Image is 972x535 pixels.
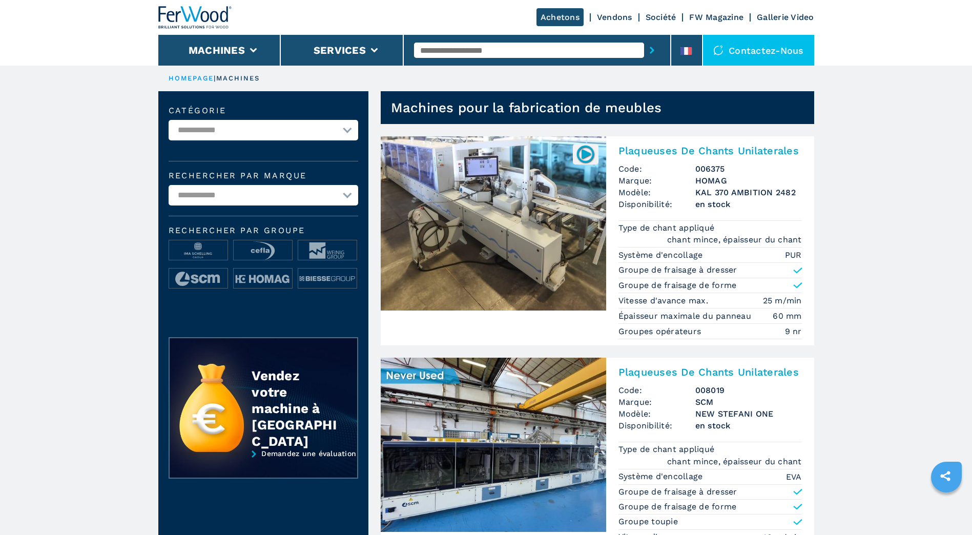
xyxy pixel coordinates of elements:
em: chant mince, épaisseur du chant [667,234,802,245]
label: Rechercher par marque [169,172,358,180]
img: image [234,240,292,261]
span: Marque: [618,175,695,187]
em: PUR [785,249,802,261]
em: chant mince, épaisseur du chant [667,456,802,467]
img: Plaqueuses De Chants Unilaterales HOMAG KAL 370 AMBITION 2482 [381,136,606,311]
a: Vendons [597,12,632,22]
a: HOMEPAGE [169,74,214,82]
span: Disponibilité: [618,420,695,431]
p: Groupe de fraisage de forme [618,501,737,512]
img: image [298,240,357,261]
h3: NEW STEFANI ONE [695,408,802,420]
span: en stock [695,420,802,431]
p: machines [216,74,260,83]
em: 60 mm [773,310,801,322]
em: 9 nr [785,325,802,337]
img: Ferwood [158,6,232,29]
img: image [234,269,292,289]
button: Machines [189,44,245,56]
img: image [298,269,357,289]
h3: 006375 [695,163,802,175]
iframe: Chat [928,489,964,527]
p: Système d'encollage [618,250,706,261]
a: FW Magazine [689,12,743,22]
h2: Plaqueuses De Chants Unilaterales [618,366,802,378]
span: Rechercher par groupe [169,227,358,235]
img: Contactez-nous [713,45,723,55]
a: Achetons [536,8,584,26]
p: Type de chant appliqué [618,222,717,234]
p: Système d'encollage [618,471,706,482]
div: Contactez-nous [703,35,814,66]
img: image [169,240,228,261]
span: Modèle: [618,408,695,420]
em: EVA [786,471,802,483]
p: Groupe de fraisage à dresser [618,486,737,498]
span: Modèle: [618,187,695,198]
p: Groupes opérateurs [618,326,704,337]
p: Épaisseur maximale du panneau [618,311,754,322]
h3: HOMAG [695,175,802,187]
em: 25 m/min [763,295,802,306]
button: submit-button [644,38,660,62]
button: Services [314,44,366,56]
h3: 008019 [695,384,802,396]
h2: Plaqueuses De Chants Unilaterales [618,145,802,157]
a: Société [646,12,676,22]
p: Groupe toupie [618,516,678,527]
span: Disponibilité: [618,198,695,210]
img: 006375 [575,144,595,164]
span: Marque: [618,396,695,408]
span: Code: [618,163,695,175]
p: Groupe de fraisage à dresser [618,264,737,276]
a: sharethis [933,463,958,489]
img: image [169,269,228,289]
a: Gallerie Video [757,12,814,22]
a: Demandez une évaluation [169,449,358,486]
span: Code: [618,384,695,396]
h3: KAL 370 AMBITION 2482 [695,187,802,198]
div: Vendez votre machine à [GEOGRAPHIC_DATA] [252,367,337,449]
span: | [214,74,216,82]
p: Groupe de fraisage de forme [618,280,737,291]
h1: Machines pour la fabrication de meubles [391,99,662,116]
label: catégorie [169,107,358,115]
h3: SCM [695,396,802,408]
img: Plaqueuses De Chants Unilaterales SCM NEW STEFANI ONE [381,358,606,532]
span: en stock [695,198,802,210]
p: Type de chant appliqué [618,444,717,455]
a: Plaqueuses De Chants Unilaterales HOMAG KAL 370 AMBITION 2482006375Plaqueuses De Chants Unilatera... [381,136,814,345]
p: Vitesse d'avance max. [618,295,711,306]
